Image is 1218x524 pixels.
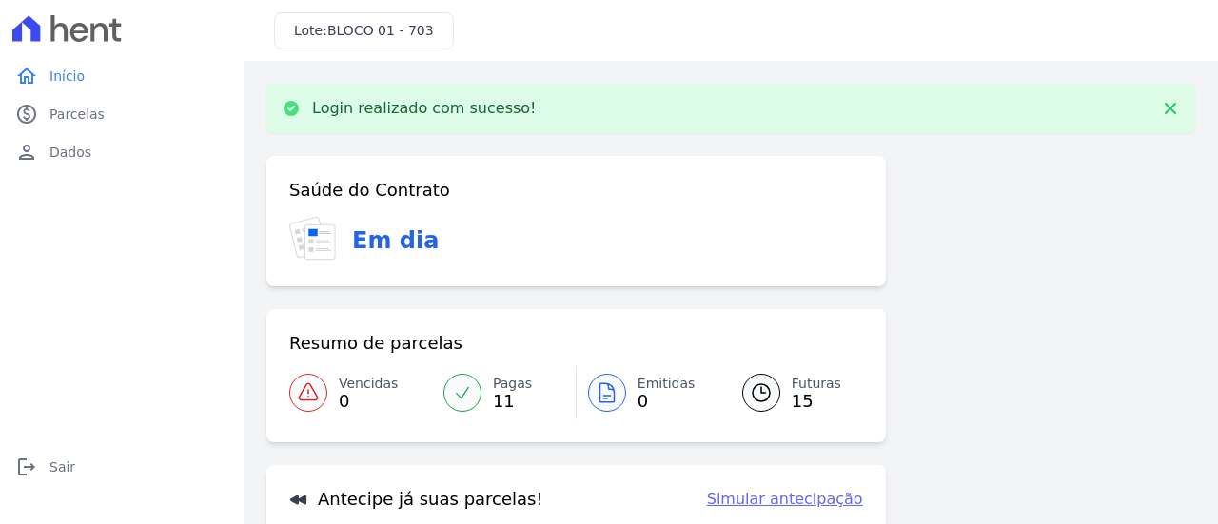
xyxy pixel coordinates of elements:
a: Emitidas 0 [577,366,719,419]
h3: Em dia [352,223,439,258]
a: paidParcelas [8,95,236,133]
a: homeInício [8,57,236,95]
span: Início [49,67,85,86]
i: person [15,141,38,164]
a: Vencidas 0 [289,366,432,419]
a: Simular antecipação [707,488,863,511]
span: Emitidas [638,374,696,394]
a: personDados [8,133,236,171]
span: 0 [638,394,696,409]
span: 11 [493,394,532,409]
i: paid [15,103,38,126]
h3: Lote: [294,21,434,41]
span: 0 [339,394,398,409]
i: logout [15,456,38,478]
span: Dados [49,143,91,162]
span: Vencidas [339,374,398,394]
span: BLOCO 01 - 703 [327,23,434,38]
a: Pagas 11 [432,366,576,419]
p: Login realizado com sucesso! [312,99,537,118]
span: Pagas [493,374,532,394]
h3: Antecipe já suas parcelas! [289,488,543,511]
h3: Resumo de parcelas [289,332,462,355]
span: Parcelas [49,105,105,124]
a: logoutSair [8,448,236,486]
span: Futuras [792,374,841,394]
a: Futuras 15 [719,366,863,419]
span: Sair [49,457,75,476]
h3: Saúde do Contrato [289,179,450,202]
span: 15 [792,394,841,409]
i: home [15,65,38,87]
